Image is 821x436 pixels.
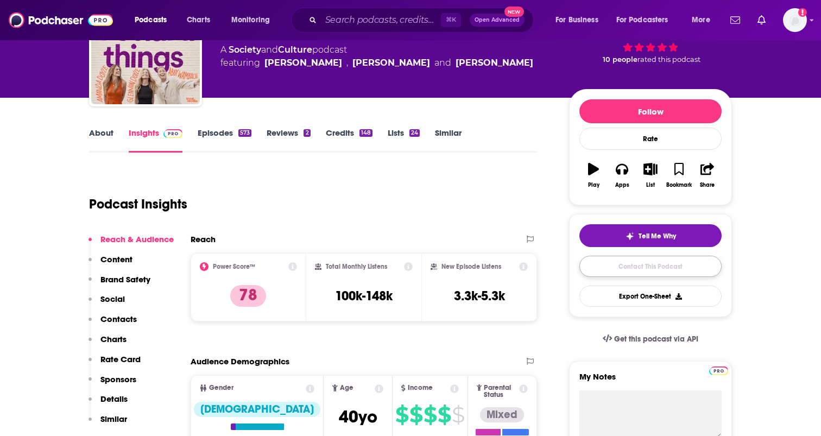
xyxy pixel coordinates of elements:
div: 24 [409,129,420,137]
span: and [434,56,451,69]
a: Amanda Doyle [456,56,533,69]
div: Mixed [480,407,524,422]
button: tell me why sparkleTell Me Why [579,224,722,247]
div: A podcast [220,43,533,69]
span: $ [409,406,422,424]
button: Follow [579,99,722,123]
span: , [346,56,348,69]
p: Details [100,394,128,404]
div: Search podcasts, credits, & more... [301,8,544,33]
button: Charts [89,334,127,354]
img: Podchaser Pro [709,367,728,375]
div: Rate [579,128,722,150]
span: Income [408,384,433,391]
input: Search podcasts, credits, & more... [321,11,441,29]
img: Podchaser Pro [163,129,182,138]
button: Show profile menu [783,8,807,32]
p: Charts [100,334,127,344]
button: open menu [224,11,284,29]
a: Culture [278,45,312,55]
span: $ [452,406,464,424]
button: Similar [89,414,127,434]
a: Contact This Podcast [579,256,722,277]
svg: Add a profile image [798,8,807,17]
a: Lists24 [388,128,420,153]
button: Apps [608,156,636,195]
button: open menu [609,11,684,29]
div: Share [700,182,715,188]
h3: 100k-148k [335,288,393,304]
a: Charts [180,11,217,29]
div: 573 [238,129,251,137]
span: Tell Me Why [639,232,676,241]
h2: New Episode Listens [441,263,501,270]
h2: Total Monthly Listens [326,263,387,270]
button: List [636,156,665,195]
span: For Business [555,12,598,28]
button: Export One-Sheet [579,286,722,307]
button: Details [89,394,128,414]
button: Contacts [89,314,137,334]
p: 78 [230,285,266,307]
button: Rate Card [89,354,141,374]
div: 148 [359,129,372,137]
span: rated this podcast [637,55,700,64]
span: $ [395,406,408,424]
a: Podchaser - Follow, Share and Rate Podcasts [9,10,113,30]
p: Similar [100,414,127,424]
h1: Podcast Insights [89,196,187,212]
div: Bookmark [666,182,692,188]
span: Open Advanced [475,17,520,23]
span: $ [438,406,451,424]
span: 40 yo [339,406,377,427]
a: Credits148 [326,128,372,153]
a: Show notifications dropdown [753,11,770,29]
a: Society [229,45,261,55]
h2: Audience Demographics [191,356,289,367]
img: User Profile [783,8,807,32]
a: Reviews2 [267,128,310,153]
p: Contacts [100,314,137,324]
div: [PERSON_NAME] [352,56,430,69]
span: Monitoring [231,12,270,28]
span: Parental Status [484,384,517,399]
span: New [504,7,524,17]
a: Glennon Doyle [264,56,342,69]
label: My Notes [579,371,722,390]
h3: 3.3k-5.3k [454,288,505,304]
span: $ [424,406,437,424]
a: Pro website [709,365,728,375]
h2: Reach [191,234,216,244]
button: Play [579,156,608,195]
a: About [89,128,113,153]
span: Charts [187,12,210,28]
button: Content [89,254,132,274]
span: Podcasts [135,12,167,28]
button: Open AdvancedNew [470,14,525,27]
a: InsightsPodchaser Pro [129,128,182,153]
button: Bookmark [665,156,693,195]
a: Episodes573 [198,128,251,153]
button: Reach & Audience [89,234,174,254]
p: Sponsors [100,374,136,384]
h2: Power Score™ [213,263,255,270]
a: Get this podcast via API [594,326,707,352]
span: Age [340,384,353,391]
img: tell me why sparkle [626,232,634,241]
p: Rate Card [100,354,141,364]
button: Share [693,156,722,195]
p: Social [100,294,125,304]
div: Apps [615,182,629,188]
div: [DEMOGRAPHIC_DATA] [194,402,320,417]
div: Play [588,182,599,188]
p: Content [100,254,132,264]
div: List [646,182,655,188]
span: Logged in as catefess [783,8,807,32]
span: For Podcasters [616,12,668,28]
div: 2 [304,129,310,137]
button: Sponsors [89,374,136,394]
a: Show notifications dropdown [726,11,744,29]
span: ⌘ K [441,13,461,27]
button: Brand Safety [89,274,150,294]
p: Brand Safety [100,274,150,285]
